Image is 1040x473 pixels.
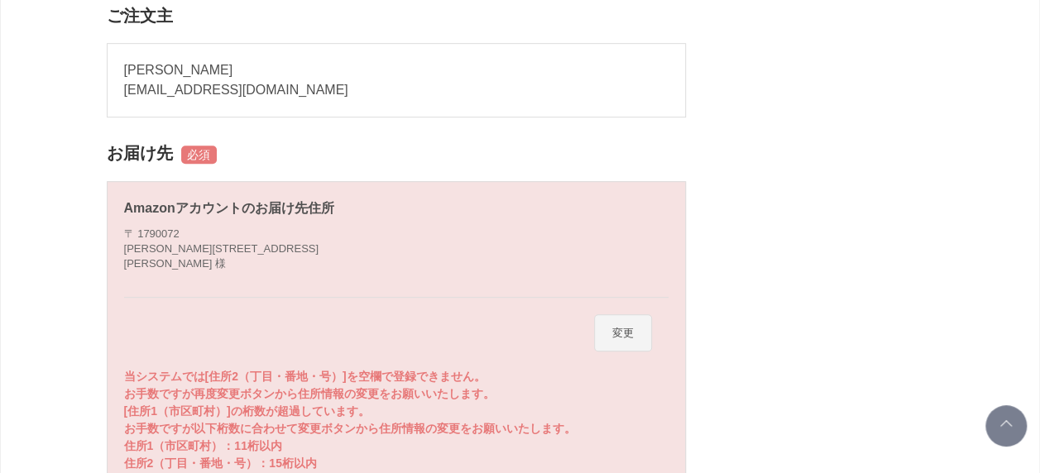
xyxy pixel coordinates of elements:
div: Amazonアカウントのお届け先住所 [124,198,669,218]
h2: お届け先 [107,134,686,173]
p: [EMAIL_ADDRESS][DOMAIN_NAME] [124,80,669,100]
p: [PERSON_NAME] [124,60,669,80]
button: 変更 [594,314,652,352]
address: 〒 1790072 [PERSON_NAME][STREET_ADDRESS] [PERSON_NAME] 様 [124,227,319,272]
